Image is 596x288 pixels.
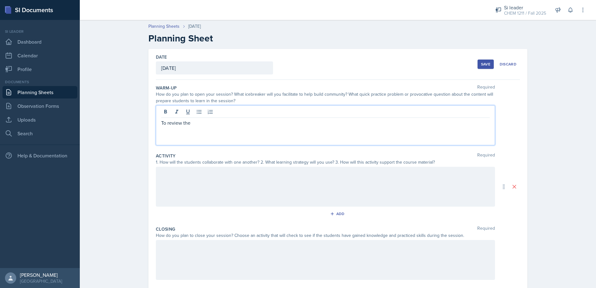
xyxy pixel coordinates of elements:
div: Save [481,62,490,67]
div: Si leader [504,4,546,11]
label: Date [156,54,167,60]
a: Profile [2,63,77,75]
a: Observation Forms [2,100,77,112]
div: [DATE] [188,23,201,30]
div: Add [331,211,345,216]
a: Planning Sheets [2,86,77,98]
button: Add [328,209,348,218]
div: How do you plan to close your session? Choose an activity that will check to see if the students ... [156,232,495,239]
a: Search [2,127,77,140]
h2: Planning Sheet [148,33,527,44]
span: Required [477,85,495,91]
div: CHEM 1211 / Fall 2025 [504,10,546,17]
label: Activity [156,153,176,159]
p: To review the [161,119,490,127]
div: [PERSON_NAME] [20,272,62,278]
div: [GEOGRAPHIC_DATA] [20,278,62,284]
span: Required [477,153,495,159]
div: 1. How will the students collaborate with one another? 2. What learning strategy will you use? 3.... [156,159,495,166]
a: Calendar [2,49,77,62]
a: Planning Sheets [148,23,180,30]
button: Save [478,60,494,69]
div: Si leader [2,29,77,34]
div: Discard [500,62,517,67]
label: Closing [156,226,175,232]
div: Documents [2,79,77,85]
div: Help & Documentation [2,149,77,162]
span: Required [477,226,495,232]
a: Dashboard [2,36,77,48]
button: Discard [496,60,520,69]
a: Uploads [2,113,77,126]
div: How do you plan to open your session? What icebreaker will you facilitate to help build community... [156,91,495,104]
label: Warm-Up [156,85,177,91]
